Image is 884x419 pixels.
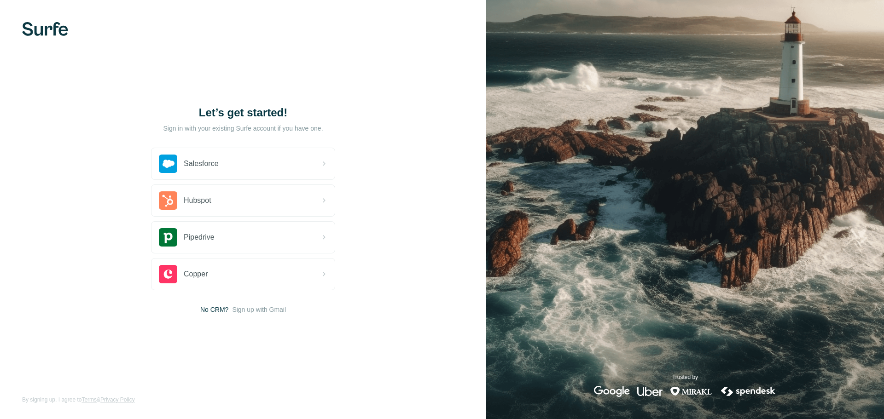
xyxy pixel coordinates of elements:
img: spendesk's logo [720,386,777,397]
span: No CRM? [200,305,228,314]
a: Terms [81,396,97,403]
img: pipedrive's logo [159,228,177,247]
p: Trusted by [672,373,698,381]
img: mirakl's logo [670,386,712,397]
img: google's logo [594,386,630,397]
img: copper's logo [159,265,177,283]
span: Copper [184,269,208,280]
a: Privacy Policy [100,396,135,403]
img: uber's logo [637,386,663,397]
img: salesforce's logo [159,155,177,173]
img: Surfe's logo [22,22,68,36]
span: Salesforce [184,158,219,169]
span: Pipedrive [184,232,215,243]
img: hubspot's logo [159,191,177,210]
span: By signing up, I agree to & [22,396,135,404]
h1: Let’s get started! [151,105,335,120]
p: Sign in with your existing Surfe account if you have one. [163,124,323,133]
span: Hubspot [184,195,211,206]
button: Sign up with Gmail [232,305,286,314]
